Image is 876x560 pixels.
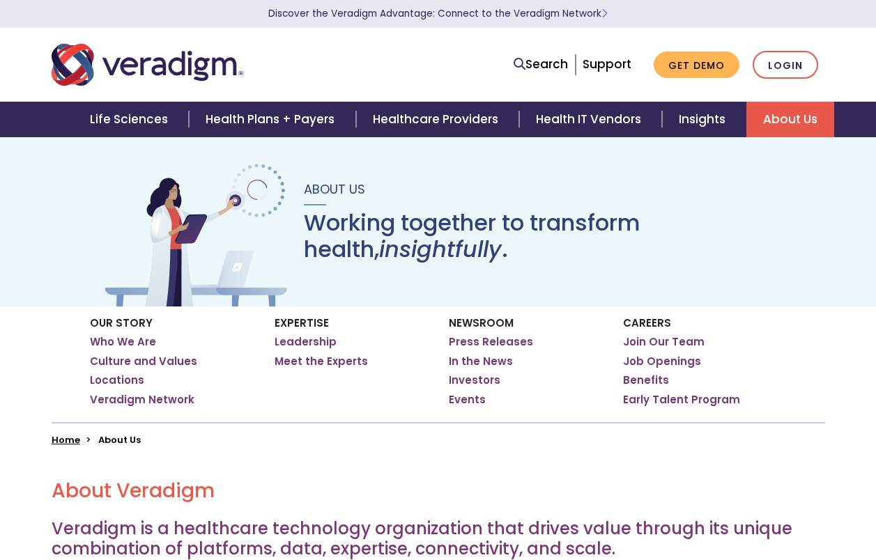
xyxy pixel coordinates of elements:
[601,7,608,20] span: Learn More
[52,42,243,88] img: Veradigm logo
[275,335,337,349] a: Leadership
[662,102,746,137] a: Insights
[90,373,144,387] a: Locations
[519,102,662,137] a: Health IT Vendors
[356,102,519,137] a: Healthcare Providers
[52,519,825,559] h3: Veradigm is a healthcare technology organization that drives value through its unique combination...
[268,7,608,20] a: Discover the Veradigm Advantage: Connect to the Veradigm NetworkLearn More
[449,373,500,387] a: Investors
[90,355,197,368] a: Culture and Values
[90,393,194,407] a: Veradigm Network
[90,335,156,349] a: Who We Are
[449,335,533,349] a: Press Releases
[189,102,355,137] a: Health Plans + Payers
[514,55,568,74] a: Search
[52,433,80,446] a: Home
[746,102,834,137] a: About Us
[304,210,775,263] h1: Working together to transform health, .
[304,180,365,198] span: About Us
[623,335,705,349] a: Join Our Team
[275,355,368,368] a: Meet the Experts
[73,102,189,137] a: Life Sciences
[583,56,631,72] a: Support
[379,233,502,265] em: insightfully
[623,355,701,368] a: Job Openings
[623,393,740,407] a: Early Talent Program
[449,393,486,407] a: Events
[654,52,739,79] a: Get Demo
[753,51,818,79] a: Login
[449,355,513,368] a: In the News
[52,479,825,503] h2: About Veradigm
[623,373,669,387] a: Benefits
